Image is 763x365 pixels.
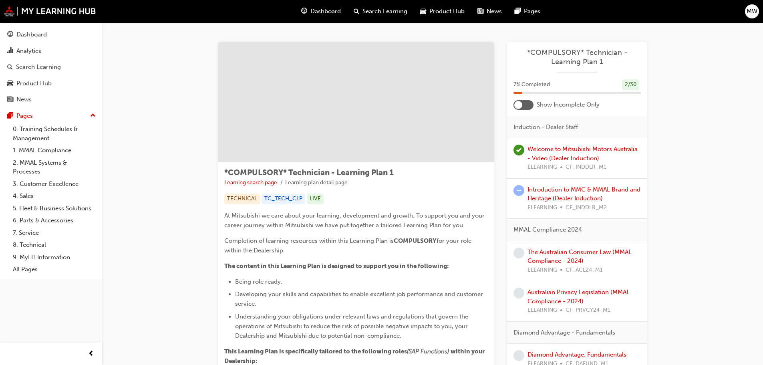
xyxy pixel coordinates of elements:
[310,7,341,16] span: Dashboard
[513,145,524,155] span: learningRecordVerb_COMPLETE-icon
[527,351,626,358] a: Diamond Advantage: Fundamentals
[3,92,99,107] a: News
[429,7,465,16] span: Product Hub
[7,64,13,71] span: search-icon
[515,6,521,16] span: pages-icon
[10,178,99,190] a: 3. Customer Excellence
[527,288,630,305] a: Australian Privacy Legislation (MMAL Compliance - 2024)
[407,348,449,355] span: (SAP Functions)
[527,186,640,202] a: Introduction to MMC & MMAL Brand and Heritage (Dealer Induction)
[566,163,606,172] span: CF_INDDLR_M1
[224,179,277,186] a: Learning search page
[224,348,486,365] span: within your Dealership:
[224,348,407,355] span: This Learning Plan is specifically tailored to the following roles
[477,6,483,16] span: news-icon
[3,109,99,123] button: Pages
[7,96,13,103] span: news-icon
[10,227,99,239] a: 7. Service
[3,76,99,91] a: Product Hub
[10,202,99,215] a: 5. Fleet & Business Solutions
[3,27,99,42] a: Dashboard
[224,237,394,244] span: Completion of learning resources within this Learning Plan is
[224,194,260,204] div: TECHNICAL
[513,288,524,298] span: learningRecordVerb_NONE-icon
[10,239,99,251] a: 8. Technical
[262,194,305,204] div: TC_TECH_CLP
[513,123,578,132] span: Induction - Dealer Staff
[224,262,449,270] span: The content in this Learning Plan is designed to support you in the following:
[566,266,603,275] span: CF_ACL24_M1
[527,145,638,162] a: Welcome to Mitsubishi Motors Australia - Video (Dealer Induction)
[7,31,13,38] span: guage-icon
[7,48,13,55] span: chart-icon
[537,100,600,109] span: Show Incomplete Only
[307,194,324,204] div: LIVE
[4,6,96,16] img: mmal
[224,237,473,254] span: for your role within the Dealership.
[10,123,99,144] a: 0. Training Schedules & Management
[566,306,610,315] span: CF_PRVCY24_M1
[513,328,615,337] span: Diamond Advantage - Fundamentals
[508,3,547,20] a: pages-iconPages
[513,225,582,234] span: MMAL Compliance 2024
[513,80,550,89] span: 7 % Completed
[362,7,407,16] span: Search Learning
[527,306,557,315] span: ELEARNING
[224,168,394,177] span: *COMPULSORY* Technician - Learning Plan 1
[527,163,557,172] span: ELEARNING
[16,30,47,39] div: Dashboard
[471,3,508,20] a: news-iconNews
[224,212,486,229] span: At Mitsubishi we care about your learning, development and growth. To support you and your career...
[16,79,52,88] div: Product Hub
[513,248,524,258] span: learningRecordVerb_NONE-icon
[295,3,347,20] a: guage-iconDashboard
[513,185,524,196] span: learningRecordVerb_ATTEMPT-icon
[16,95,32,104] div: News
[235,290,485,307] span: Developing your skills and capabilities to enable excellent job performance and customer service.
[420,6,426,16] span: car-icon
[3,44,99,58] a: Analytics
[354,6,359,16] span: search-icon
[513,350,524,361] span: learningRecordVerb_NONE-icon
[527,266,557,275] span: ELEARNING
[527,248,632,265] a: The Australian Consumer Law (MMAL Compliance - 2024)
[7,80,13,87] span: car-icon
[16,46,41,56] div: Analytics
[235,278,282,285] span: Being role ready.
[10,144,99,157] a: 1. MMAL Compliance
[745,4,759,18] button: MW
[10,263,99,276] a: All Pages
[566,203,607,212] span: CF_INDDLR_M2
[747,7,757,16] span: MW
[16,111,33,121] div: Pages
[301,6,307,16] span: guage-icon
[524,7,540,16] span: Pages
[622,79,639,90] div: 2 / 30
[414,3,471,20] a: car-iconProduct Hub
[10,190,99,202] a: 4. Sales
[394,237,437,244] span: COMPULSORY
[10,214,99,227] a: 6. Parts & Accessories
[3,60,99,75] a: Search Learning
[527,203,557,212] span: ELEARNING
[487,7,502,16] span: News
[235,313,470,339] span: Understanding your obligations under relevant laws and regulations that govern the operations of ...
[10,157,99,178] a: 2. MMAL Systems & Processes
[16,63,61,72] div: Search Learning
[513,48,641,66] a: *COMPULSORY* Technician - Learning Plan 1
[7,113,13,120] span: pages-icon
[10,251,99,264] a: 9. MyLH Information
[347,3,414,20] a: search-iconSearch Learning
[3,26,99,109] button: DashboardAnalyticsSearch LearningProduct HubNews
[88,349,94,359] span: prev-icon
[285,178,348,188] li: Learning plan detail page
[90,111,96,121] span: up-icon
